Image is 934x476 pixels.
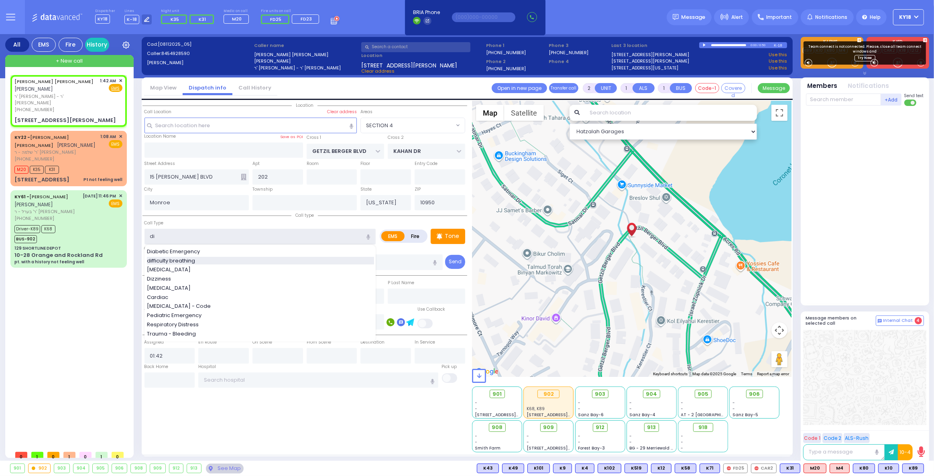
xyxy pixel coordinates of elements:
div: K31 [780,464,800,473]
a: [STREET_ADDRESS][US_STATE] [611,65,678,71]
label: Fire units on call [261,9,322,14]
div: K71 [700,464,720,473]
input: Search member [806,94,881,106]
div: K-18 [774,42,787,48]
label: In Service [415,339,435,346]
div: [STREET_ADDRESS] [14,176,69,184]
span: 913 [647,423,656,431]
div: M4 [830,464,850,473]
span: BG - 29 Merriewold S. [629,445,674,451]
label: On Scene [252,339,272,346]
span: K35 [30,166,44,174]
span: [STREET_ADDRESS][PERSON_NAME] [361,61,457,68]
div: 909 [150,464,165,473]
span: - [733,406,735,412]
label: [PERSON_NAME] [147,59,251,66]
span: 0 [15,452,27,458]
span: Call type [291,212,318,218]
label: Township [252,186,273,193]
label: Use Callback [417,306,445,313]
div: 908 [131,464,146,473]
span: Trauma - Bleeding [147,330,199,338]
label: Entry Code [415,161,437,167]
button: UNIT [595,83,617,93]
span: 909 [543,423,554,431]
div: pt. with a history not feeling well [14,259,84,265]
div: K12 [651,464,672,473]
span: Send text [904,93,924,99]
img: message.svg [673,14,679,20]
button: +Add [881,94,902,106]
div: 913 [187,464,201,473]
span: [MEDICAL_DATA] [147,266,193,274]
div: 901 [10,464,24,473]
span: SECTION 4 [361,118,454,132]
span: [PHONE_NUMBER] [14,106,54,113]
span: K68 [41,225,55,233]
label: Street Address [144,161,175,167]
span: Location [292,102,317,108]
span: FD25 [270,16,281,22]
label: Cross 1 [307,134,321,141]
div: ALS [804,464,826,473]
button: KY18 [893,9,924,25]
span: Sanz Bay-6 [578,412,604,418]
span: EMS [109,140,122,148]
div: - [681,439,725,445]
button: Members [808,81,838,91]
label: Cad: [147,41,251,48]
span: Phone 3 [549,42,608,49]
div: / [757,41,759,50]
button: Transfer call [549,83,578,93]
span: 918 [698,423,708,431]
div: EMS [32,38,56,52]
div: M20 [804,464,826,473]
img: Logo [32,12,85,22]
span: 1 [63,452,75,458]
div: K58 [675,464,696,473]
label: Save as POI [280,134,303,140]
span: ר' בערל - ר' [PERSON_NAME] [14,208,80,215]
label: EMS [381,231,405,241]
span: M20 [14,166,28,174]
label: Location Name [144,133,176,140]
span: - [475,433,478,439]
label: P Last Name [388,280,414,286]
label: Dispatcher [95,9,115,14]
label: Location [361,52,484,59]
span: 1 [96,452,108,458]
span: EMS [109,199,122,207]
a: Use this [769,58,787,65]
button: Drag Pegman onto the map to open Street View [771,351,787,367]
span: - [475,439,478,445]
span: KY61 - [14,193,29,200]
label: Night unit [161,9,217,14]
a: Use this [769,51,787,58]
img: Google [474,366,501,377]
span: 8454928590 [161,50,190,57]
button: Show street map [476,105,504,121]
div: ALS [830,464,850,473]
div: 129 SHORTLINE DEPOT [14,245,61,251]
div: BLS [598,464,621,473]
span: ✕ [119,193,122,199]
label: Clear address [327,109,357,115]
span: - [578,439,580,445]
span: Sanz Bay-4 [629,412,655,418]
span: Clear address [361,68,395,74]
span: - [733,400,735,406]
span: BUS-902 [14,235,37,243]
span: K31 [45,166,59,174]
span: [STREET_ADDRESS][PERSON_NAME] [527,445,602,451]
span: K68, K89 [527,406,545,412]
div: BLS [700,464,720,473]
span: 903 [595,390,605,398]
span: 0 [79,452,92,458]
span: - [578,400,580,406]
span: KY18 [95,14,110,24]
a: [STREET_ADDRESS][PERSON_NAME] [611,51,689,58]
div: K49 [502,464,524,473]
label: Floor [360,161,370,167]
div: - [681,433,725,439]
div: See map [206,464,244,474]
